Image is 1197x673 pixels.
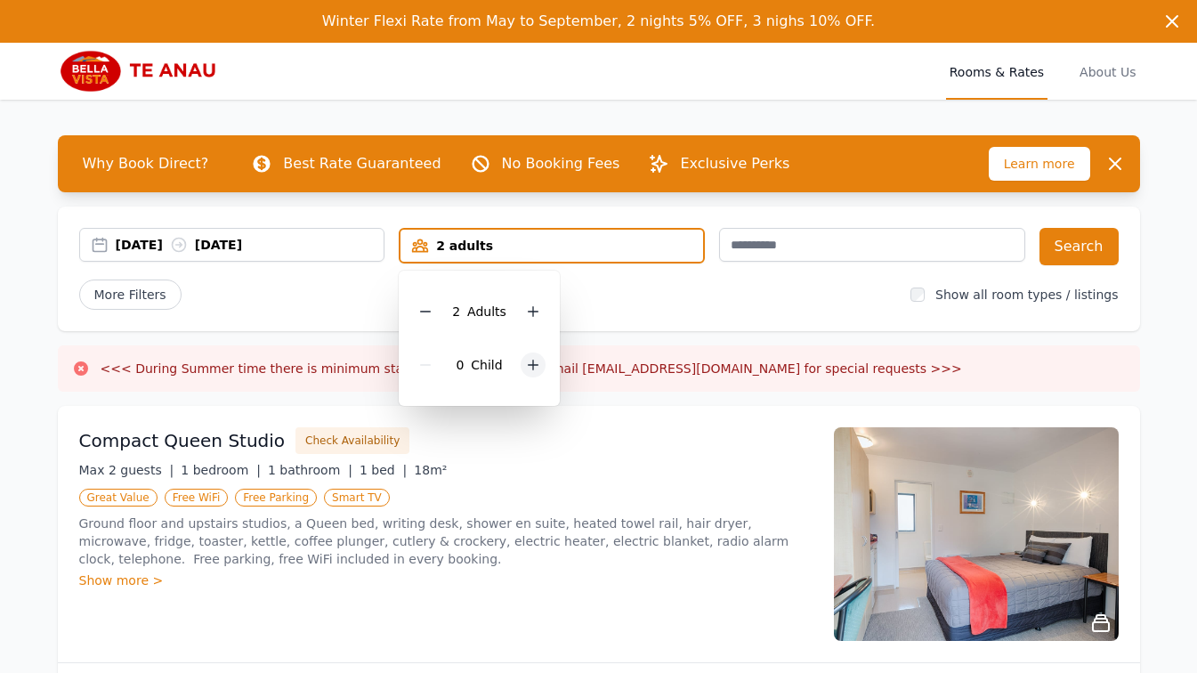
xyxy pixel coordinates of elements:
span: 1 bathroom | [268,463,352,477]
span: Smart TV [324,489,390,507]
span: Free WiFi [165,489,229,507]
button: Check Availability [295,427,409,454]
span: Adult s [467,304,506,319]
div: [DATE] [DATE] [116,236,384,254]
span: Max 2 guests | [79,463,174,477]
button: Search [1039,228,1119,265]
a: Rooms & Rates [946,43,1047,100]
div: 2 adults [400,237,703,255]
span: 18m² [414,463,447,477]
span: More Filters [79,280,182,310]
p: Exclusive Perks [680,153,789,174]
label: Show all room types / listings [935,288,1118,302]
span: 0 [456,358,464,372]
span: 1 bedroom | [181,463,261,477]
span: Learn more [989,147,1090,181]
h3: Compact Queen Studio [79,428,286,453]
span: Child [471,358,502,372]
a: About Us [1076,43,1139,100]
span: Why Book Direct? [69,146,223,182]
div: Show more > [79,572,813,589]
span: Winter Flexi Rate from May to September, 2 nights 5% OFF, 3 nighs 10% OFF. [322,12,875,29]
h3: <<< During Summer time there is minimum stay requirement, please email [EMAIL_ADDRESS][DOMAIN_NAM... [101,360,962,377]
span: Free Parking [235,489,317,507]
img: Bella Vista Te Anau [58,50,229,93]
p: Best Rate Guaranteed [283,153,441,174]
span: 1 bed | [360,463,407,477]
p: No Booking Fees [502,153,620,174]
span: 2 [452,304,460,319]
p: Ground floor and upstairs studios, a Queen bed, writing desk, shower en suite, heated towel rail,... [79,515,813,568]
span: Great Value [79,489,158,507]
